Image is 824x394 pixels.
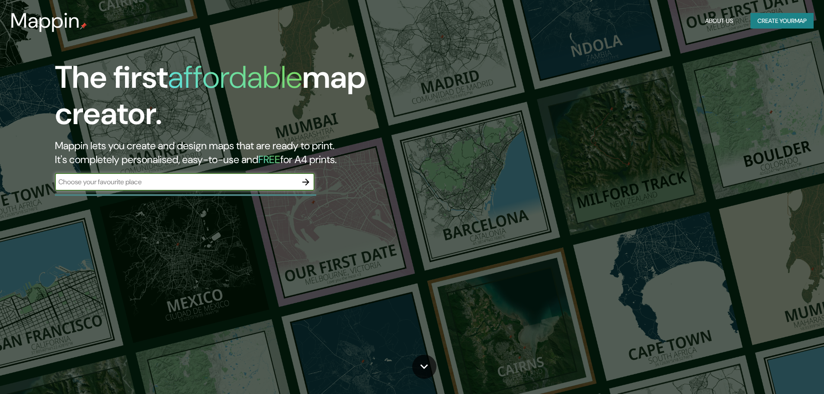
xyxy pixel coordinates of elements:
[55,177,297,187] input: Choose your favourite place
[80,22,87,29] img: mappin-pin
[10,9,80,33] h3: Mappin
[258,153,280,166] h5: FREE
[750,13,814,29] button: Create yourmap
[702,13,737,29] button: About Us
[55,59,467,139] h1: The first map creator.
[55,139,467,167] h2: Mappin lets you create and design maps that are ready to print. It's completely personalised, eas...
[168,57,302,97] h1: affordable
